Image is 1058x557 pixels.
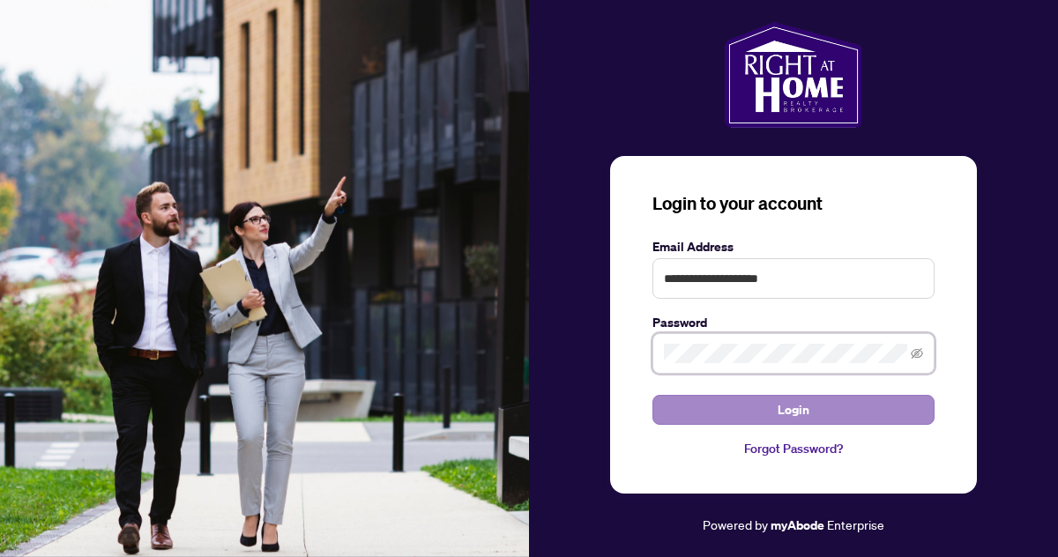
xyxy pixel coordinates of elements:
[725,22,861,128] img: ma-logo
[703,516,768,532] span: Powered by
[652,237,935,256] label: Email Address
[652,395,935,425] button: Login
[652,313,935,332] label: Password
[827,516,884,532] span: Enterprise
[911,347,923,360] span: eye-invisible
[771,516,824,535] a: myAbode
[778,396,809,424] span: Login
[652,439,935,458] a: Forgot Password?
[652,191,935,216] h3: Login to your account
